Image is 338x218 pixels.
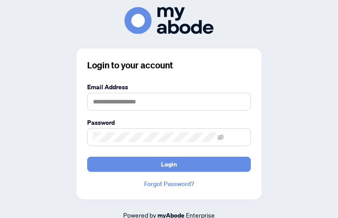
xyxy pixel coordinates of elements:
img: ma-logo [125,7,213,34]
label: Password [87,118,251,127]
span: Login [161,157,177,171]
h3: Login to your account [87,59,251,71]
label: Email Address [87,82,251,92]
button: Login [87,157,251,172]
span: eye-invisible [217,134,224,140]
a: Forgot Password? [87,179,251,189]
